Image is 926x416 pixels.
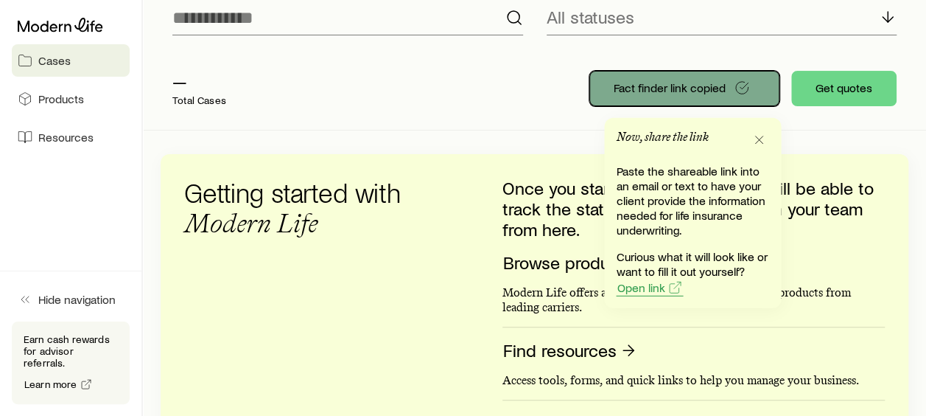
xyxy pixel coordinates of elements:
p: All statuses [547,7,634,27]
a: Find resources [502,339,638,362]
h3: Getting started with [184,178,420,238]
p: Access tools, forms, and quick links to help you manage your business. [502,373,885,388]
span: Modern Life [184,207,318,239]
span: Learn more [24,379,77,389]
p: Total Cases [172,94,226,106]
span: Fact finder link copied [614,82,726,94]
a: Resources [12,121,130,153]
p: Once you start your first case, you will be able to track the status and collaborate with your te... [502,178,885,240]
button: Fact finder link copied [589,71,779,106]
button: Hide navigation [12,283,130,316]
button: Get quotes [791,71,897,106]
span: Products [38,91,84,106]
p: Paste the shareable link into an email or text to have your client provide the information needed... [616,164,769,238]
p: Earn cash rewards for advisor referrals. [24,333,118,369]
p: Modern Life offers a full range of financial protection products from leading carriers. [502,285,885,315]
a: Products [12,83,130,115]
span: Open link [617,282,664,294]
span: Resources [38,130,94,145]
span: Cases [38,53,71,68]
a: Cases [12,44,130,77]
p: — [172,71,226,91]
div: Earn cash rewards for advisor referrals.Learn more [12,322,130,404]
p: Curious what it will look like or want to fill it out yourself? [616,249,769,279]
span: Hide navigation [38,292,116,307]
a: Open link [616,280,683,294]
button: Open link [616,280,683,297]
p: Now, share the link [616,130,708,152]
a: Browse products [502,252,654,274]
